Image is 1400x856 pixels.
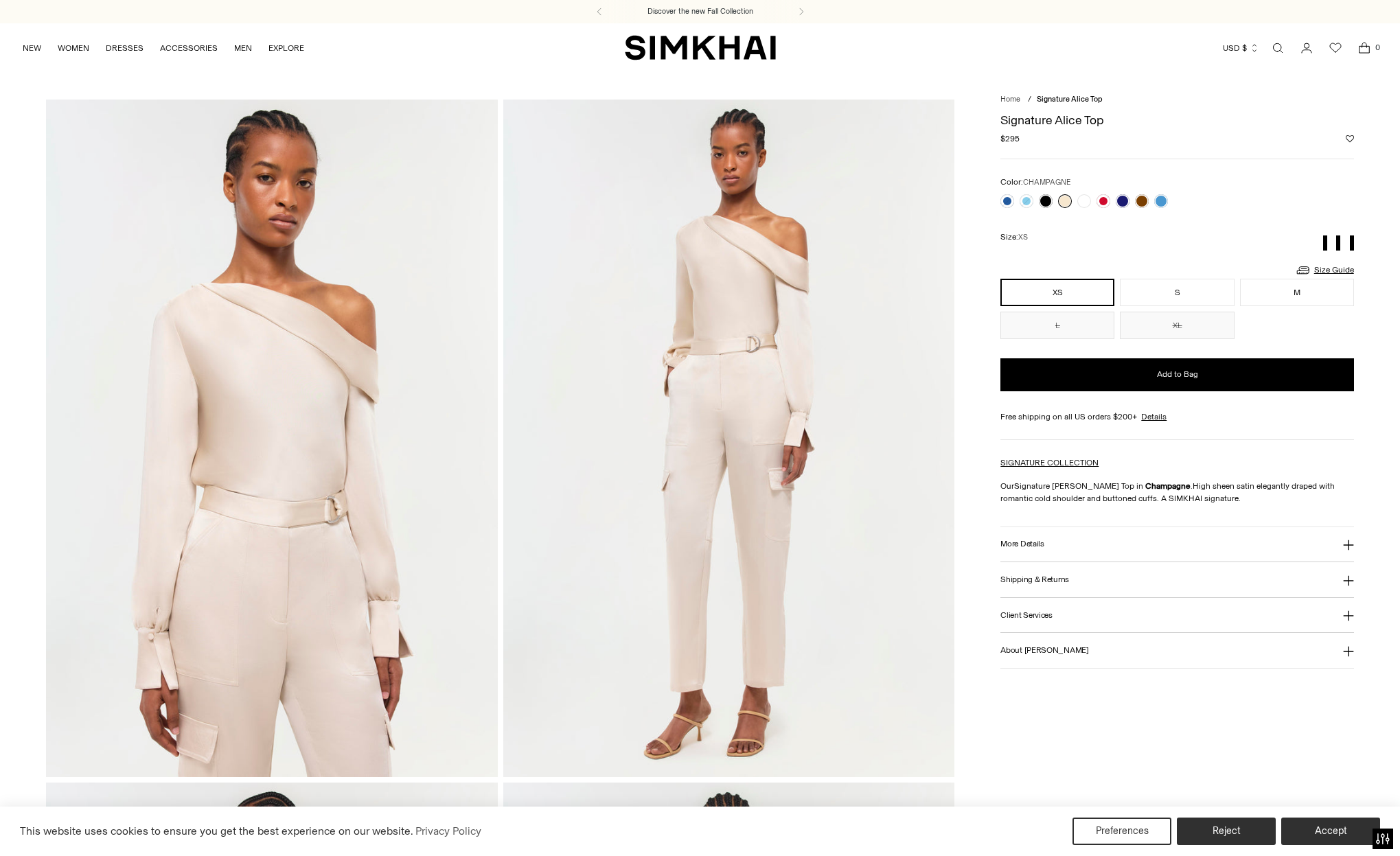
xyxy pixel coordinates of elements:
h3: Shipping & Returns [1000,575,1069,584]
button: Add to Bag [1000,358,1353,391]
button: L [1000,312,1114,339]
a: SIGNATURE COLLECTION [1000,458,1099,467]
a: DRESSES [106,33,144,63]
a: NEW [23,33,41,63]
a: EXPLORE [268,33,304,63]
strong: Champagne [1145,481,1191,491]
h3: Client Services [1000,611,1053,620]
button: Shipping & Returns [1000,562,1353,597]
img: Signature Alice Top [503,100,954,776]
h3: More Details [1000,540,1044,548]
button: Preferences [1072,818,1171,845]
a: MEN [234,33,252,63]
img: Signature Alice Top [46,100,497,776]
a: Open cart modal [1351,34,1378,62]
a: ACCESSORIES [160,33,218,63]
span: 0 [1371,41,1384,54]
div: Free shipping on all US orders $200+ [1000,410,1353,423]
button: Accept [1281,818,1380,845]
nav: breadcrumbs [1000,94,1353,106]
p: Our Signature [PERSON_NAME] Top in . High sheen satin elegantly draped with romantic cold shoulde... [1000,480,1353,505]
button: M [1240,279,1354,306]
span: Signature Alice Top [1037,95,1103,104]
button: XS [1000,279,1114,306]
button: Reject [1177,818,1276,845]
a: Wishlist [1322,34,1349,62]
a: Size Guide [1295,262,1354,279]
span: $295 [1000,132,1020,145]
a: WOMEN [58,33,89,63]
button: About [PERSON_NAME] [1000,633,1353,668]
span: XS [1018,233,1028,242]
button: USD $ [1223,33,1259,63]
button: XL [1120,312,1234,339]
h3: About [PERSON_NAME] [1000,646,1088,655]
span: Add to Bag [1157,369,1198,380]
a: Go to the account page [1293,34,1320,62]
a: Open search modal [1264,34,1292,62]
a: Details [1141,410,1167,423]
button: S [1120,279,1234,306]
a: SIMKHAI [625,34,776,61]
div: / [1028,94,1031,106]
a: Privacy Policy (opens in a new tab) [413,821,483,842]
button: Client Services [1000,598,1353,633]
span: This website uses cookies to ensure you get the best experience on our website. [20,824,413,837]
span: CHAMPAGNE [1023,178,1070,187]
a: Home [1000,95,1020,104]
button: Add to Wishlist [1346,135,1354,143]
label: Size: [1000,231,1028,244]
button: More Details [1000,527,1353,562]
a: Discover the new Fall Collection [647,6,753,17]
label: Color: [1000,176,1070,189]
h1: Signature Alice Top [1000,114,1353,126]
